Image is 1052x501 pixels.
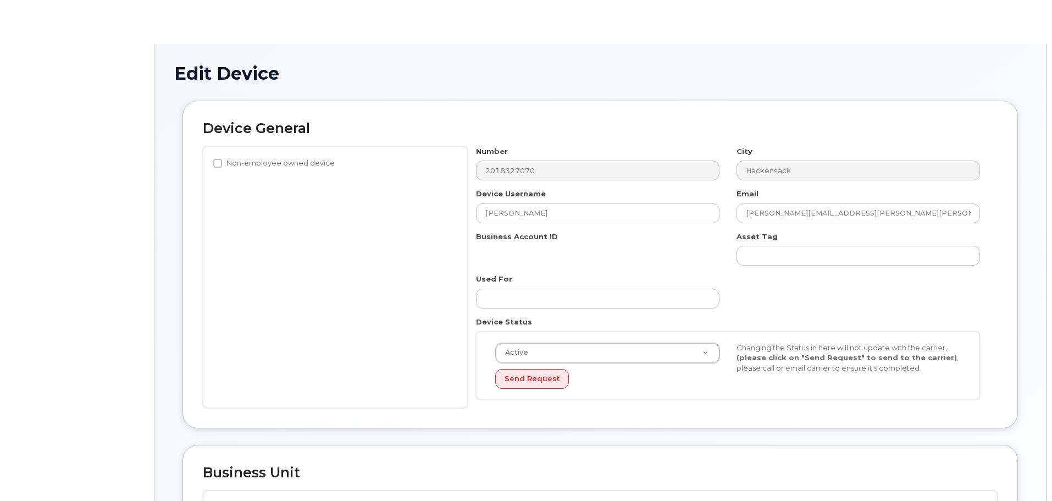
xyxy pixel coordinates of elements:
input: Non-employee owned device [213,159,222,168]
strong: (please click on "Send Request" to send to the carrier) [737,353,957,362]
span: Active [499,348,528,357]
label: Non-employee owned device [213,157,335,170]
label: City [737,146,752,157]
label: Asset Tag [737,232,778,242]
a: Active [496,343,719,363]
label: Business Account ID [476,232,558,242]
h2: Business Unit [203,465,998,481]
h2: Device General [203,121,998,136]
h1: Edit Device [174,64,1026,83]
label: Number [476,146,508,157]
div: Changing the Status in here will not update with the carrier, , please call or email carrier to e... [728,343,970,373]
label: Email [737,189,758,199]
button: Send Request [495,369,569,389]
label: Device Status [476,317,532,327]
label: Used For [476,274,512,284]
label: Device Username [476,189,546,199]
